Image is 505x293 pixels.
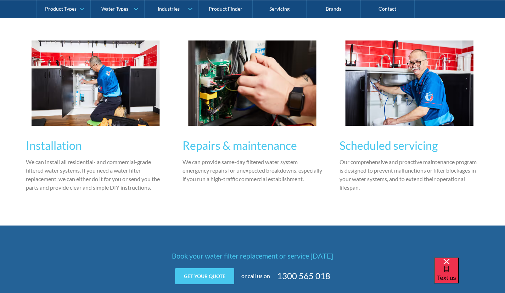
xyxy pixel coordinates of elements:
[114,250,391,261] h3: Book your water filter replacement or service [DATE]
[175,268,234,284] a: Get your quote
[26,137,166,154] h3: Installation
[26,158,166,192] p: We can install all residential- and commercial-grade filtered water systems. If you need a water ...
[183,137,322,154] h3: Repairs & maintenance
[345,40,473,126] img: The Water People team member servicing water filter
[340,137,479,154] h3: Scheduled servicing
[434,257,505,293] iframe: podium webchat widget bubble
[101,6,128,12] div: Water Types
[32,40,160,126] img: The Water People team member installing filter under sink
[241,272,270,280] p: or call us on
[45,6,77,12] div: Product Types
[188,40,316,126] img: The Water People team member working on switch board for water filter
[277,270,330,282] a: 1300 565 018
[340,158,479,192] p: Our comprehensive and proactive maintenance program is designed to prevent malfunctions or filter...
[183,158,322,183] p: We can provide same-day filtered water system emergency repairs for unexpected breakdowns, especi...
[158,6,180,12] div: Industries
